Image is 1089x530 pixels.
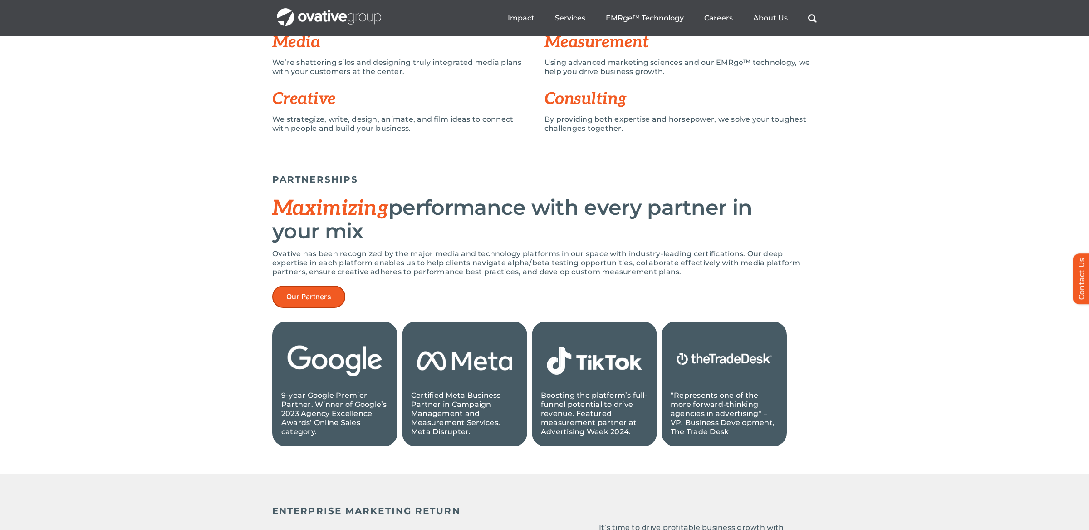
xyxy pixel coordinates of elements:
p: “Represents one of the more forward-thinking agencies in advertising” – VP, Business Development,... [671,391,778,436]
p: By providing both expertise and horsepower, we solve your toughest challenges together. [544,115,817,133]
h3: Media [272,33,544,51]
p: Certified Meta Business Partner in Campaign Management and Measurement Services. Meta Disrupter. [411,391,518,436]
a: Careers [704,14,733,23]
span: Maximizing [272,196,388,221]
a: Search [808,14,817,23]
p: We strategize, write, design, animate, and film ideas to connect with people and build your busin... [272,115,531,133]
h3: Consulting [544,90,817,108]
h2: performance with every partner in your mix [272,196,817,243]
h3: Creative [272,90,544,108]
a: Our Partners [272,286,345,308]
a: OG_Full_horizontal_WHT [277,7,381,16]
img: 1 [541,331,648,391]
p: Ovative has been recognized by the major media and technology platforms in our space with industr... [272,249,817,277]
p: Using advanced marketing sciences and our EMRge™ technology, we help you drive business growth. [544,58,817,76]
h5: PARTNERSHIPS [272,174,817,185]
a: EMRge™ Technology [606,14,684,23]
p: Boosting the platform’s full-funnel potential to drive revenue. Featured measurement partner at A... [541,391,648,436]
nav: Menu [508,4,817,33]
a: Services [555,14,585,23]
a: About Us [753,14,788,23]
span: Our Partners [286,292,331,301]
p: We’re shattering silos and designing truly integrated media plans with your customers at the center. [272,58,531,76]
a: Impact [508,14,535,23]
img: Copy of Untitled Design (1) [671,331,778,391]
h3: Measurement [544,33,817,51]
img: 3 [411,331,518,391]
img: 2 [281,331,388,391]
h5: ENTERPRISE MARKETING RETURN [272,505,817,516]
p: 9-year Google Premier Partner. Winner of Google’s 2023 Agency Excellence Awards’ Online Sales cat... [281,391,388,436]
